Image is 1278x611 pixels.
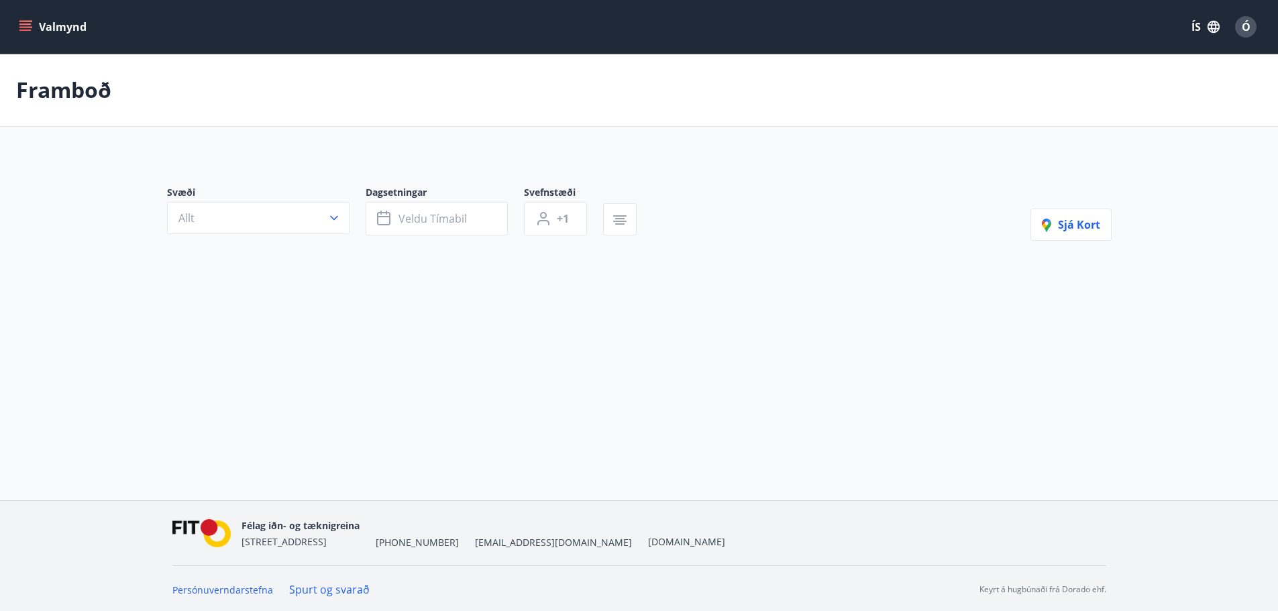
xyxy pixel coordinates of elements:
span: [EMAIL_ADDRESS][DOMAIN_NAME] [475,536,632,549]
p: Keyrt á hugbúnaði frá Dorado ehf. [979,584,1106,596]
button: Allt [167,202,350,234]
span: Ó [1242,19,1250,34]
button: menu [16,15,92,39]
a: Persónuverndarstefna [172,584,273,596]
span: Veldu tímabil [398,211,467,226]
p: Framboð [16,75,111,105]
span: Félag iðn- og tæknigreina [242,519,360,532]
span: Sjá kort [1042,217,1100,232]
span: Dagsetningar [366,186,524,202]
span: Allt [178,211,195,225]
span: [PHONE_NUMBER] [376,536,459,549]
button: Veldu tímabil [366,202,508,235]
button: ÍS [1184,15,1227,39]
span: +1 [557,211,569,226]
button: Sjá kort [1030,209,1112,241]
a: [DOMAIN_NAME] [648,535,725,548]
span: [STREET_ADDRESS] [242,535,327,548]
button: +1 [524,202,587,235]
span: Svefnstæði [524,186,603,202]
img: FPQVkF9lTnNbbaRSFyT17YYeljoOGk5m51IhT0bO.png [172,519,231,548]
a: Spurt og svarað [289,582,370,597]
span: Svæði [167,186,366,202]
button: Ó [1230,11,1262,43]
